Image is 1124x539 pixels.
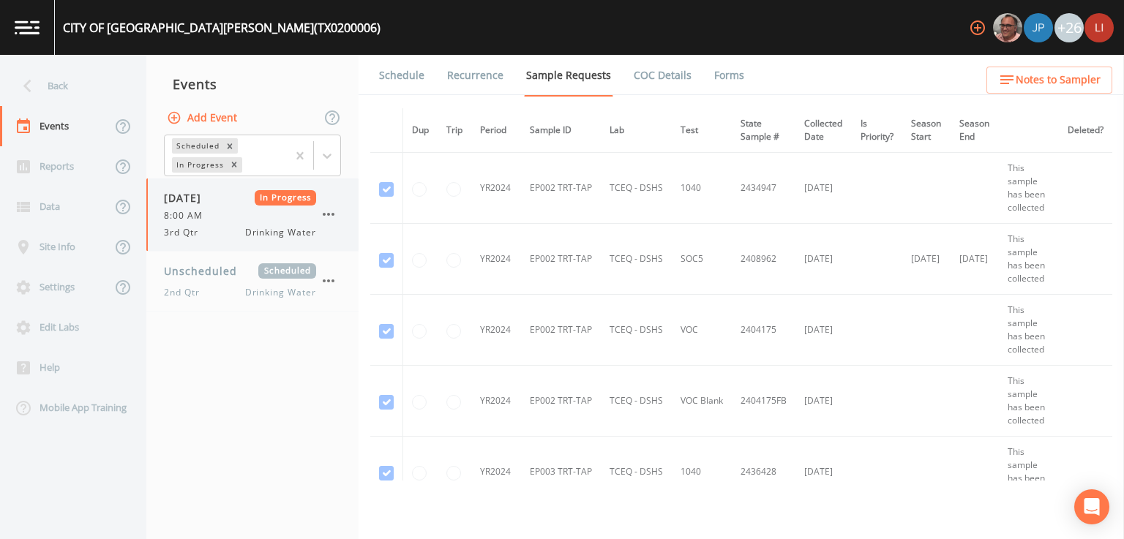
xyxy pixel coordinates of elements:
img: e1cb15338d9faa5df36971f19308172f [1084,13,1114,42]
td: [DATE] [795,437,852,508]
td: [DATE] [795,295,852,366]
a: UnscheduledScheduled2nd QtrDrinking Water [146,252,359,312]
th: Lab [601,108,672,153]
div: +26 [1054,13,1084,42]
div: Open Intercom Messenger [1074,489,1109,524]
td: TCEQ - DSHS [601,366,672,437]
span: Notes to Sampler [1016,71,1101,89]
span: 2nd Qtr [164,286,209,299]
th: Season Start [902,108,951,153]
td: TCEQ - DSHS [601,437,672,508]
td: EP002 TRT-TAP [521,224,601,295]
div: Scheduled [172,138,222,154]
td: [DATE] [902,224,951,295]
td: YR2024 [471,153,521,224]
td: EP002 TRT-TAP [521,153,601,224]
td: This sample has been collected [999,437,1059,508]
div: Mike Franklin [992,13,1023,42]
button: Notes to Sampler [986,67,1112,94]
td: 2436428 [732,437,795,508]
span: Unscheduled [164,263,247,279]
td: [DATE] [795,153,852,224]
td: YR2024 [471,437,521,508]
th: Trip [438,108,471,153]
th: Test [672,108,732,153]
td: This sample has been collected [999,295,1059,366]
td: EP003 TRT-TAP [521,437,601,508]
td: [DATE] [795,224,852,295]
div: Remove Scheduled [222,138,238,154]
td: SOC5 [672,224,732,295]
div: In Progress [172,157,226,173]
td: TCEQ - DSHS [601,224,672,295]
td: VOC Blank [672,366,732,437]
img: logo [15,20,40,34]
td: 2404175 [732,295,795,366]
span: Scheduled [258,263,316,279]
td: EP002 TRT-TAP [521,295,601,366]
td: 1040 [672,437,732,508]
th: Collected Date [795,108,852,153]
th: Dup [403,108,438,153]
div: Joshua gere Paul [1023,13,1054,42]
div: CITY OF [GEOGRAPHIC_DATA][PERSON_NAME] (TX0200006) [63,19,381,37]
img: e2d790fa78825a4bb76dcb6ab311d44c [993,13,1022,42]
th: Period [471,108,521,153]
button: Add Event [164,105,243,132]
td: 2404175FB [732,366,795,437]
a: Forms [712,55,746,96]
td: [DATE] [951,224,999,295]
a: [DATE]In Progress8:00 AM3rd QtrDrinking Water [146,178,359,252]
a: COC Details [632,55,694,96]
span: Drinking Water [245,226,316,239]
img: 41241ef155101aa6d92a04480b0d0000 [1024,13,1053,42]
td: 2408962 [732,224,795,295]
td: EP002 TRT-TAP [521,366,601,437]
th: Sample ID [521,108,601,153]
a: Sample Requests [524,55,613,97]
td: This sample has been collected [999,224,1059,295]
th: Is Priority? [852,108,902,153]
td: [DATE] [795,366,852,437]
span: [DATE] [164,190,211,206]
td: YR2024 [471,224,521,295]
div: Events [146,66,359,102]
td: YR2024 [471,295,521,366]
td: 1040 [672,153,732,224]
td: TCEQ - DSHS [601,153,672,224]
td: This sample has been collected [999,153,1059,224]
span: Drinking Water [245,286,316,299]
th: Deleted? [1059,108,1112,153]
span: In Progress [255,190,317,206]
td: VOC [672,295,732,366]
span: 8:00 AM [164,209,211,222]
div: Remove In Progress [226,157,242,173]
td: TCEQ - DSHS [601,295,672,366]
a: Recurrence [445,55,506,96]
td: YR2024 [471,366,521,437]
th: Season End [951,108,999,153]
span: 3rd Qtr [164,226,207,239]
td: This sample has been collected [999,366,1059,437]
td: 2434947 [732,153,795,224]
a: Schedule [377,55,427,96]
th: State Sample # [732,108,795,153]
